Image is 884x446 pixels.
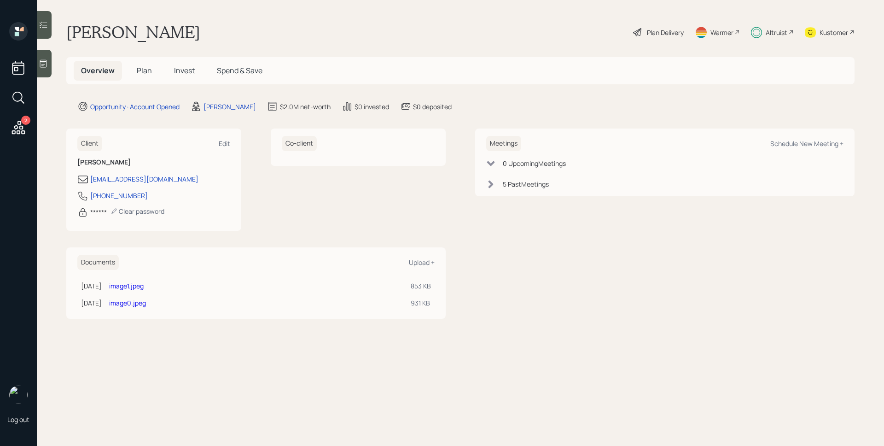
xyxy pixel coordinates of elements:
[77,136,102,151] h6: Client
[81,65,115,76] span: Overview
[219,139,230,148] div: Edit
[280,102,331,111] div: $2.0M net-worth
[90,191,148,200] div: [PHONE_NUMBER]
[90,174,198,184] div: [EMAIL_ADDRESS][DOMAIN_NAME]
[710,28,733,37] div: Warmer
[110,207,164,216] div: Clear password
[109,299,146,307] a: image0.jpeg
[409,258,435,267] div: Upload +
[820,28,848,37] div: Kustomer
[109,282,144,290] a: image1.jpeg
[21,116,30,125] div: 2
[503,158,566,168] div: 0 Upcoming Meeting s
[217,65,262,76] span: Spend & Save
[77,255,119,270] h6: Documents
[81,298,102,308] div: [DATE]
[77,158,230,166] h6: [PERSON_NAME]
[355,102,389,111] div: $0 invested
[282,136,317,151] h6: Co-client
[174,65,195,76] span: Invest
[90,102,180,111] div: Opportunity · Account Opened
[770,139,843,148] div: Schedule New Meeting +
[204,102,256,111] div: [PERSON_NAME]
[7,415,29,424] div: Log out
[411,298,431,308] div: 931 KB
[66,22,200,42] h1: [PERSON_NAME]
[9,386,28,404] img: james-distasi-headshot.png
[137,65,152,76] span: Plan
[413,102,452,111] div: $0 deposited
[503,179,549,189] div: 5 Past Meeting s
[486,136,521,151] h6: Meetings
[766,28,787,37] div: Altruist
[411,281,431,291] div: 853 KB
[81,281,102,291] div: [DATE]
[647,28,684,37] div: Plan Delivery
